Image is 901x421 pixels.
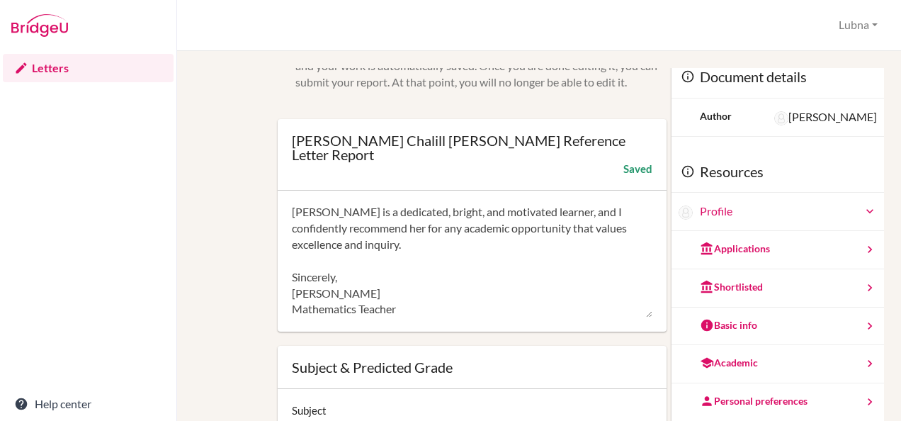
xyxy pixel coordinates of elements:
[3,54,174,82] a: Letters
[700,242,770,256] div: Applications
[671,231,884,269] a: Applications
[292,133,652,162] div: [PERSON_NAME] Chalill [PERSON_NAME] Reference Letter Report
[292,403,327,417] label: Subject
[700,394,807,408] div: Personal preferences
[671,56,884,99] div: Document details
[700,280,763,294] div: Shortlisted
[671,151,884,193] div: Resources
[700,318,757,332] div: Basic info
[671,269,884,308] a: Shortlisted
[292,360,652,374] div: Subject & Predicted Grade
[11,14,68,37] img: Bridge-U
[700,109,732,123] div: Author
[774,109,877,125] div: [PERSON_NAME]
[679,206,693,220] img: Ananya Chalill Gupta
[671,308,884,346] a: Basic info
[832,12,884,38] button: Lubna
[700,203,877,220] a: Profile
[671,345,884,383] a: Academic
[623,162,652,176] div: Saved
[774,111,788,125] img: Abigail Ferrari
[700,356,758,370] div: Academic
[3,390,174,418] a: Help center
